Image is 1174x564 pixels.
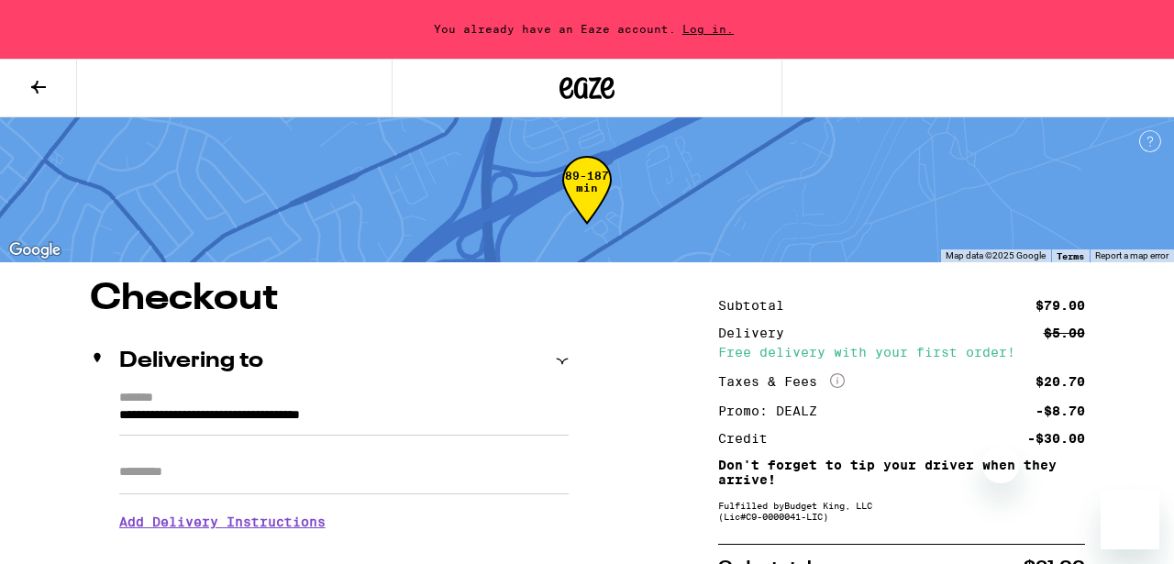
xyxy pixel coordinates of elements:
span: You already have an Eaze account. [434,23,676,35]
span: Map data ©2025 Google [946,250,1046,260]
div: Promo: DEALZ [718,404,830,417]
span: Log in. [676,23,740,35]
div: -$30.00 [1027,432,1085,445]
h1: Checkout [90,281,569,317]
div: Taxes & Fees [718,373,845,390]
div: 89-187 min [562,170,612,238]
div: -$8.70 [1036,404,1085,417]
div: Fulfilled by Budget King, LLC (Lic# C9-0000041-LIC ) [718,500,1085,522]
div: $20.70 [1036,375,1085,388]
p: Don't forget to tip your driver when they arrive! [718,458,1085,487]
img: Google [5,238,65,262]
div: Free delivery with your first order! [718,346,1085,359]
div: Subtotal [718,299,797,312]
h3: Add Delivery Instructions [119,501,569,543]
a: Terms [1057,250,1084,261]
div: $79.00 [1036,299,1085,312]
iframe: Button to launch messaging window [1101,491,1159,549]
div: Credit [718,432,781,445]
h2: Delivering to [119,350,263,372]
div: Delivery [718,326,797,339]
div: $5.00 [1044,326,1085,339]
iframe: Close message [982,447,1019,483]
a: Open this area in Google Maps (opens a new window) [5,238,65,262]
p: We'll contact you at [PHONE_NUMBER] when we arrive [119,543,569,558]
a: Report a map error [1095,250,1168,260]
